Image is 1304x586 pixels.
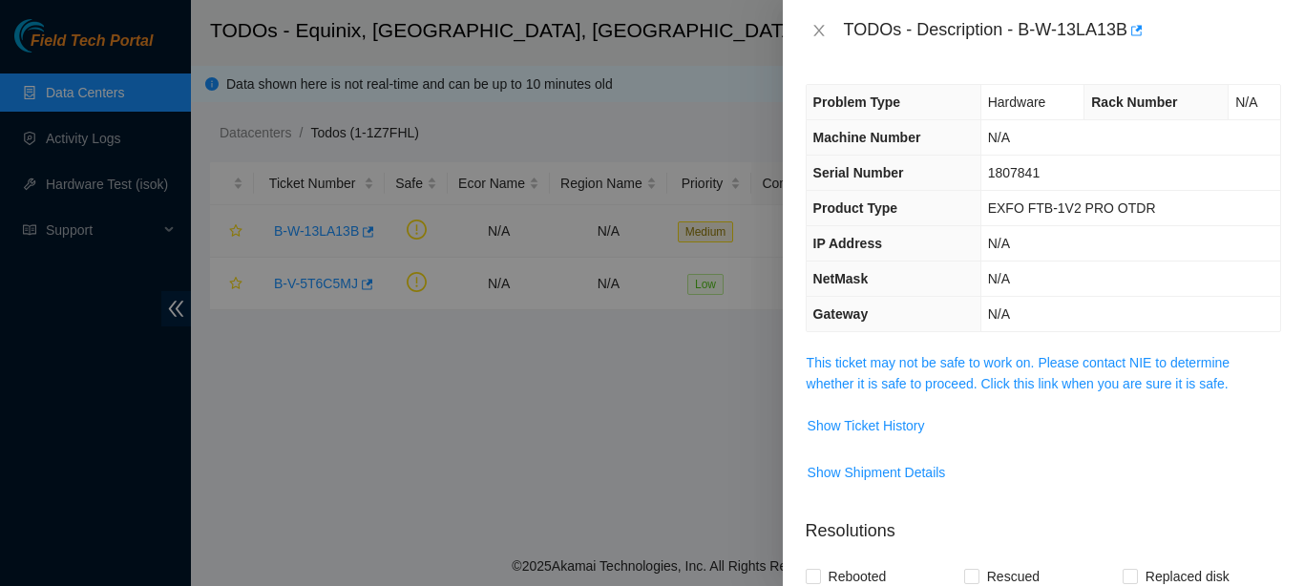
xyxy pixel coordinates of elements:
[807,410,926,441] button: Show Ticket History
[807,457,947,488] button: Show Shipment Details
[808,462,946,483] span: Show Shipment Details
[988,130,1010,145] span: N/A
[813,94,901,110] span: Problem Type
[988,94,1046,110] span: Hardware
[844,15,1281,46] div: TODOs - Description - B-W-13LA13B
[807,355,1230,391] a: This ticket may not be safe to work on. Please contact NIE to determine whether it is safe to pro...
[806,503,1281,544] p: Resolutions
[988,200,1156,216] span: EXFO FTB-1V2 PRO OTDR
[988,165,1041,180] span: 1807841
[813,165,904,180] span: Serial Number
[1091,94,1177,110] span: Rack Number
[988,306,1010,322] span: N/A
[988,271,1010,286] span: N/A
[813,306,869,322] span: Gateway
[813,236,882,251] span: IP Address
[1235,94,1257,110] span: N/A
[813,200,897,216] span: Product Type
[806,22,832,40] button: Close
[813,271,869,286] span: NetMask
[813,130,921,145] span: Machine Number
[811,23,827,38] span: close
[988,236,1010,251] span: N/A
[808,415,925,436] span: Show Ticket History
